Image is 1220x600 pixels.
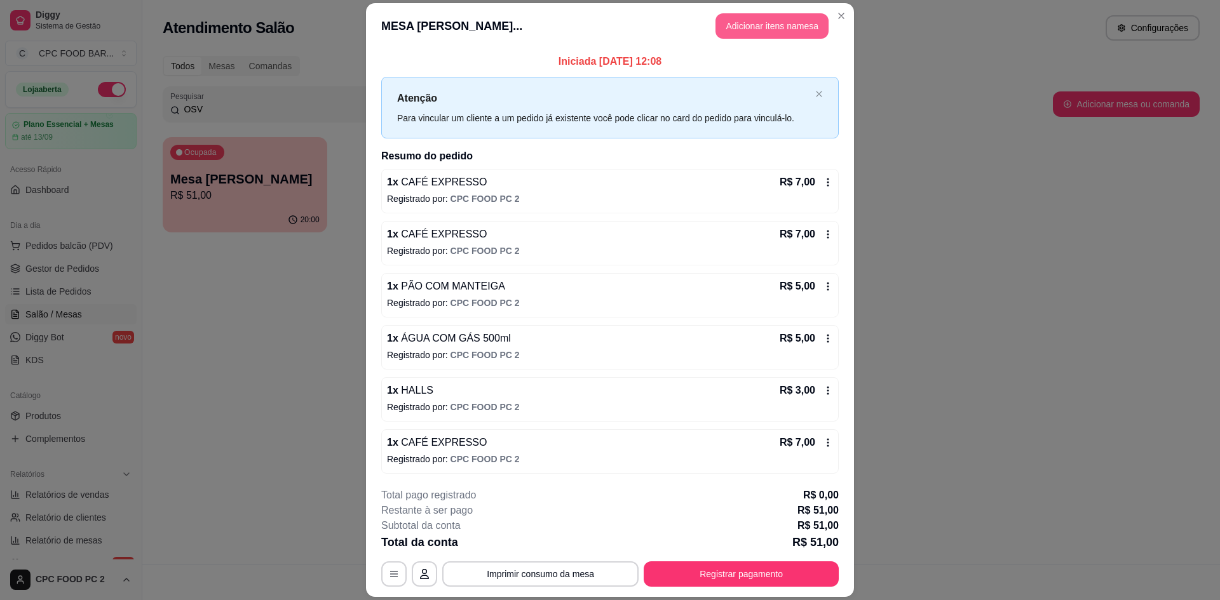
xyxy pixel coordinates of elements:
[803,488,839,503] p: R$ 0,00
[398,177,487,187] span: CAFÉ EXPRESSO
[644,561,839,587] button: Registrar pagamento
[780,279,815,294] p: R$ 5,00
[387,297,833,309] p: Registrado por:
[398,437,487,448] span: CAFÉ EXPRESSO
[780,435,815,450] p: R$ 7,00
[387,244,833,257] p: Registrado por:
[398,385,433,396] span: HALLS
[398,229,487,239] span: CAFÉ EXPRESSO
[387,279,505,294] p: 1 x
[387,401,833,413] p: Registrado por:
[381,503,473,518] p: Restante à ser pago
[451,246,520,256] span: CPC FOOD PC 2
[381,54,839,69] p: Iniciada [DATE] 12:08
[797,518,839,533] p: R$ 51,00
[387,175,487,190] p: 1 x
[451,298,520,308] span: CPC FOOD PC 2
[780,175,815,190] p: R$ 7,00
[780,383,815,398] p: R$ 3,00
[815,90,823,98] button: close
[398,281,505,291] span: PÃO COM MANTEIGA
[451,350,520,360] span: CPC FOOD PC 2
[780,331,815,346] p: R$ 5,00
[366,3,854,49] header: MESA [PERSON_NAME]...
[780,227,815,242] p: R$ 7,00
[381,533,458,551] p: Total da conta
[451,454,520,464] span: CPC FOOD PC 2
[397,90,810,106] p: Atenção
[451,402,520,412] span: CPC FOOD PC 2
[387,435,487,450] p: 1 x
[387,331,511,346] p: 1 x
[387,453,833,465] p: Registrado por:
[387,349,833,361] p: Registrado por:
[387,192,833,205] p: Registrado por:
[398,333,511,343] span: ÁGUA COM GÁS 500ml
[797,503,839,518] p: R$ 51,00
[381,149,839,164] h2: Resumo do pedido
[792,533,839,551] p: R$ 51,00
[831,6,851,26] button: Close
[397,111,810,125] div: Para vincular um cliente a um pedido já existente você pode clicar no card do pedido para vinculá...
[715,13,829,39] button: Adicionar itens namesa
[451,194,520,204] span: CPC FOOD PC 2
[381,518,461,533] p: Subtotal da conta
[387,383,433,398] p: 1 x
[381,488,476,503] p: Total pago registrado
[387,227,487,242] p: 1 x
[442,561,639,587] button: Imprimir consumo da mesa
